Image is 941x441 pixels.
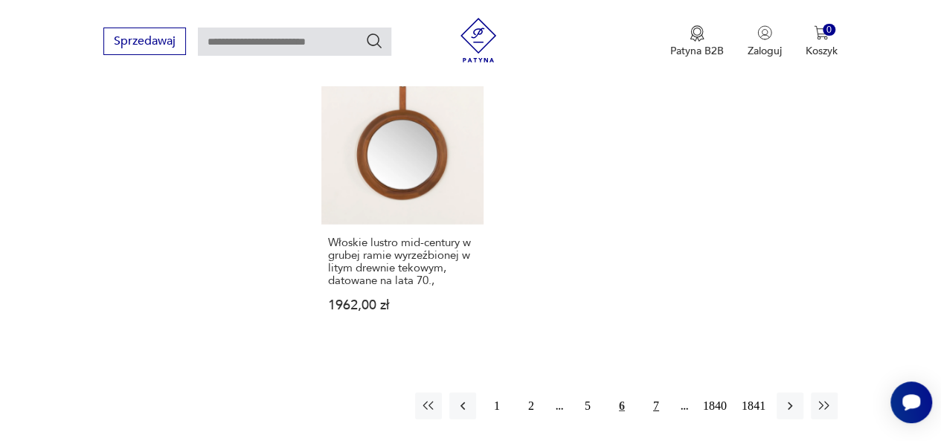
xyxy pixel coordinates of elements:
button: 1 [484,393,510,419]
button: Zaloguj [748,25,782,58]
button: Patyna B2B [670,25,724,58]
button: 6 [608,393,635,419]
img: Patyna - sklep z meblami i dekoracjami vintage [456,18,501,62]
button: Sprzedawaj [103,28,186,55]
a: Sprzedawaj [103,37,186,48]
a: Włoskie lustro mid-century w grubej ramie wyrzeźbionej w litym drewnie tekowym, datowane na lata ... [321,63,484,341]
a: Ikona medaluPatyna B2B [670,25,724,58]
button: 0Koszyk [806,25,838,58]
p: 1962,00 zł [328,299,477,312]
button: Szukaj [365,32,383,50]
button: 1840 [699,393,730,419]
img: Ikona koszyka [814,25,829,40]
button: 5 [574,393,601,419]
div: 0 [823,24,835,36]
button: 1841 [738,393,769,419]
h3: Włoskie lustro mid-century w grubej ramie wyrzeźbionej w litym drewnie tekowym, datowane na lata ... [328,236,477,287]
img: Ikona medalu [690,25,704,42]
iframe: Smartsupp widget button [890,382,932,423]
button: 2 [518,393,545,419]
img: Ikonka użytkownika [757,25,772,40]
p: Koszyk [806,44,838,58]
p: Zaloguj [748,44,782,58]
p: Patyna B2B [670,44,724,58]
button: 7 [643,393,669,419]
